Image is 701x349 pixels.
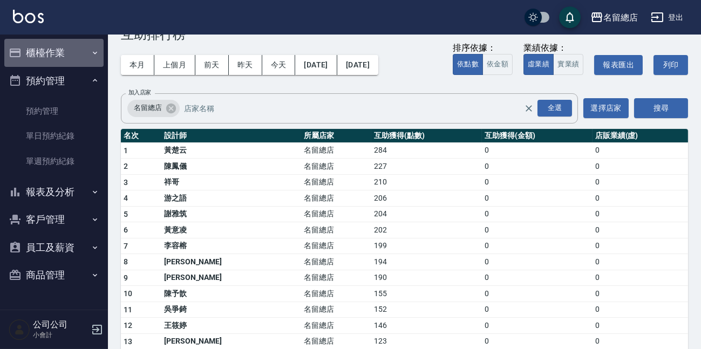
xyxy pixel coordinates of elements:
[262,55,296,75] button: 今天
[371,286,482,302] td: 155
[4,39,104,67] button: 櫃檯作業
[593,222,688,238] td: 0
[453,54,483,75] button: 依點數
[195,55,229,75] button: 前天
[482,222,593,238] td: 0
[4,124,104,148] a: 單日預約紀錄
[161,270,301,286] td: [PERSON_NAME]
[161,286,301,302] td: 陳予歆
[4,149,104,174] a: 單週預約紀錄
[593,254,688,270] td: 0
[4,178,104,206] button: 報表及分析
[371,174,482,190] td: 210
[9,319,30,340] img: Person
[124,194,128,202] span: 4
[128,88,151,97] label: 加入店家
[124,273,128,282] span: 9
[482,302,593,318] td: 0
[593,318,688,334] td: 0
[4,234,104,262] button: 員工及薪資
[301,222,371,238] td: 名留總店
[161,206,301,222] td: 謝雅筑
[482,174,593,190] td: 0
[161,238,301,254] td: 李容榕
[371,129,482,143] th: 互助獲得(點數)
[371,142,482,159] td: 284
[124,289,133,298] span: 10
[371,222,482,238] td: 202
[593,190,688,207] td: 0
[586,6,642,29] button: 名留總店
[482,190,593,207] td: 0
[371,302,482,318] td: 152
[124,242,128,250] span: 7
[535,98,574,119] button: Open
[337,55,378,75] button: [DATE]
[301,206,371,222] td: 名留總店
[301,270,371,286] td: 名留總店
[482,318,593,334] td: 0
[593,238,688,254] td: 0
[121,129,161,143] th: 名次
[482,159,593,175] td: 0
[593,174,688,190] td: 0
[453,43,513,54] div: 排序依據：
[593,270,688,286] td: 0
[521,101,536,116] button: Clear
[482,142,593,159] td: 0
[124,146,128,155] span: 1
[654,55,688,75] button: 列印
[593,142,688,159] td: 0
[161,302,301,318] td: 吳爭錡
[13,10,44,23] img: Logo
[482,238,593,254] td: 0
[371,206,482,222] td: 204
[301,238,371,254] td: 名留總店
[646,8,688,28] button: 登出
[482,54,513,75] button: 依金額
[371,270,482,286] td: 190
[301,129,371,143] th: 所屬店家
[229,55,262,75] button: 昨天
[482,286,593,302] td: 0
[537,100,572,117] div: 全選
[523,54,554,75] button: 虛業績
[161,318,301,334] td: 王筱婷
[301,159,371,175] td: 名留總店
[371,159,482,175] td: 227
[301,190,371,207] td: 名留總店
[161,142,301,159] td: 黃楚云
[593,206,688,222] td: 0
[161,159,301,175] td: 陳鳳儀
[301,302,371,318] td: 名留總店
[482,129,593,143] th: 互助獲得(金額)
[124,337,133,346] span: 13
[154,55,195,75] button: 上個月
[482,270,593,286] td: 0
[127,100,180,117] div: 名留總店
[4,67,104,95] button: 預約管理
[4,99,104,124] a: 預約管理
[124,321,133,330] span: 12
[583,98,629,118] button: 選擇店家
[161,174,301,190] td: 祥哥
[634,98,688,118] button: 搜尋
[121,27,688,42] h3: 互助排行榜
[4,261,104,289] button: 商品管理
[553,54,583,75] button: 實業績
[124,210,128,218] span: 5
[371,318,482,334] td: 146
[124,305,133,314] span: 11
[301,254,371,270] td: 名留總店
[124,178,128,187] span: 3
[371,190,482,207] td: 206
[161,254,301,270] td: [PERSON_NAME]
[603,11,638,24] div: 名留總店
[121,55,154,75] button: 本月
[124,162,128,170] span: 2
[594,55,643,75] button: 報表匯出
[301,142,371,159] td: 名留總店
[593,159,688,175] td: 0
[161,222,301,238] td: 黃意凌
[161,190,301,207] td: 游之語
